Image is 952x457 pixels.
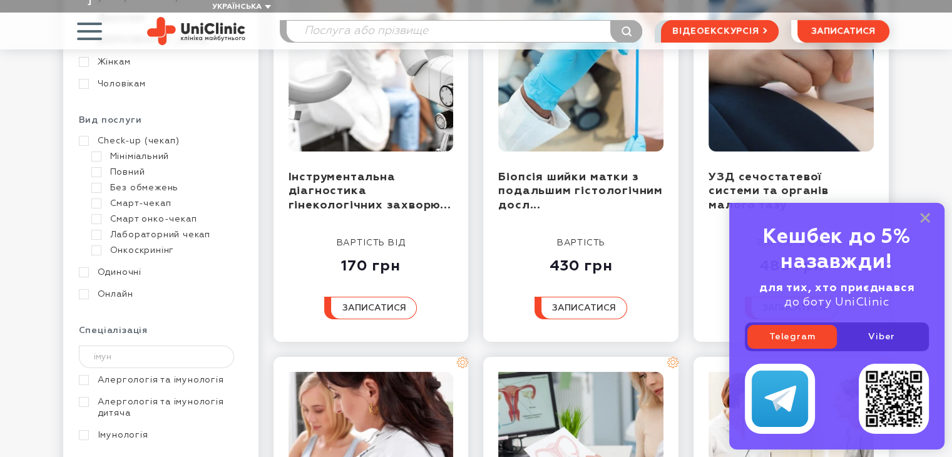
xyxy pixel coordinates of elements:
div: 430 грн [535,249,627,275]
a: Інструментальна діагностика гінекологічних захворю... [289,172,451,211]
div: Вид послуги [79,115,243,135]
span: Українська [212,3,262,11]
span: вартість від [337,239,406,247]
a: Імунологія [79,429,240,441]
a: Алергологія та імунологія [79,374,240,386]
button: записатися [535,297,627,319]
a: Алергологія та імунологія дитяча [79,396,240,419]
a: Жінкам [79,56,240,68]
button: записатися [797,20,889,43]
a: Лабораторний чекап [91,229,240,240]
a: Смарт-чекап [91,198,240,209]
a: Viber [837,325,926,349]
span: відеоекскурсія [672,21,759,42]
button: Українська [209,3,271,12]
a: Без обмежень [91,182,240,193]
span: записатися [342,304,406,312]
input: Шукати [79,346,235,368]
a: Мініміальний [91,151,240,162]
div: до боту UniClinic [745,281,929,310]
div: 170 грн [324,249,417,275]
b: для тих, хто приєднався [759,282,914,294]
a: Telegram [747,325,837,349]
a: Повний [91,167,240,178]
div: Спеціалізація [79,325,243,346]
a: Одиночні [79,267,240,278]
input: Послуга або прізвище [287,21,642,42]
img: Uniclinic [147,17,245,45]
a: Онлайн [79,289,240,300]
span: записатися [552,304,616,312]
a: Смарт онко-чекап [91,213,240,225]
a: Онкоскринінг [91,245,240,256]
a: Check-up (чекап) [79,135,240,146]
button: записатися [324,297,417,319]
span: вартість [557,239,605,247]
div: Кешбек до 5% назавжди! [745,225,929,275]
span: записатися [811,27,875,36]
a: УЗД сечостатевої системи та органів малого тазу [709,172,828,211]
a: Чоловікам [79,78,240,90]
a: Біопсія шийки матки з подальшим гістологічним досл... [498,172,662,211]
a: відеоекскурсія [661,20,778,43]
